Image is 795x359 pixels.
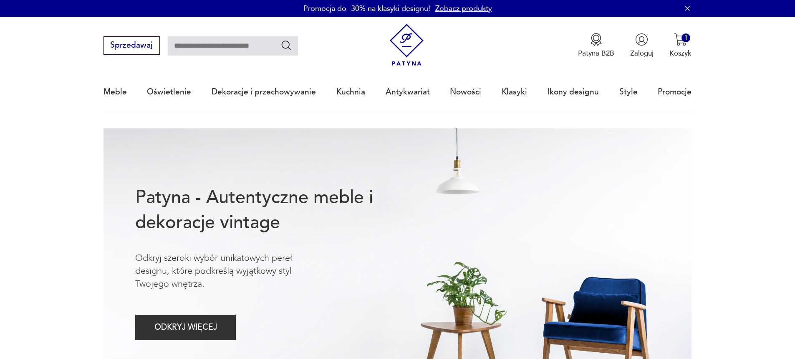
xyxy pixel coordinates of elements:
img: Ikona medalu [590,33,603,46]
img: Patyna - sklep z meblami i dekoracjami vintage [386,24,428,66]
a: Dekoracje i przechowywanie [212,73,316,111]
a: Klasyki [502,73,527,111]
p: Odkryj szeroki wybór unikatowych pereł designu, które podkreślą wyjątkowy styl Twojego wnętrza. [135,252,326,291]
button: Szukaj [280,39,293,51]
button: Sprzedawaj [103,36,160,55]
button: 1Koszyk [669,33,692,58]
img: Ikonka użytkownika [635,33,648,46]
a: Ikona medaluPatyna B2B [578,33,614,58]
p: Koszyk [669,48,692,58]
button: Patyna B2B [578,33,614,58]
p: Promocja do -30% na klasyki designu! [303,3,430,14]
img: Ikona koszyka [674,33,687,46]
a: Nowości [450,73,481,111]
a: ODKRYJ WIĘCEJ [135,325,236,331]
a: Sprzedawaj [103,43,160,49]
p: Patyna B2B [578,48,614,58]
a: Antykwariat [386,73,430,111]
a: Promocje [658,73,692,111]
a: Kuchnia [336,73,365,111]
button: ODKRYJ WIĘCEJ [135,315,236,340]
h1: Patyna - Autentyczne meble i dekoracje vintage [135,185,406,235]
div: 1 [681,33,690,42]
a: Oświetlenie [147,73,191,111]
a: Ikony designu [548,73,599,111]
a: Style [619,73,638,111]
button: Zaloguj [630,33,654,58]
a: Meble [103,73,127,111]
a: Zobacz produkty [435,3,492,14]
p: Zaloguj [630,48,654,58]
